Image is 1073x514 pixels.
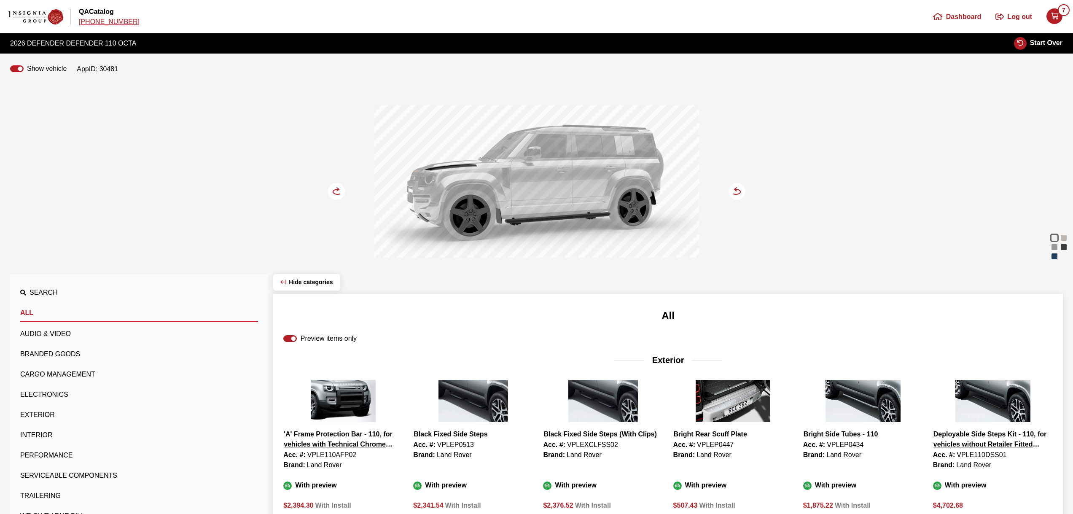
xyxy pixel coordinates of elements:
span: $2,341.54 [413,502,443,509]
div: With preview [933,480,1053,490]
label: Acc. #: [413,440,435,450]
span: Log out [1007,12,1032,22]
span: Land Rover [826,451,861,458]
h2: All [283,308,1053,323]
img: Image for Black Fixed Side Steps [413,380,533,422]
img: Image for &#39;A&#39; Frame Protection Bar - 110, for vehicles with Technical Chrome Finish [283,380,403,422]
div: Borasco Grey [1050,243,1059,251]
button: Trailering [20,487,258,504]
button: Performance [20,447,258,464]
span: With Install [835,502,871,509]
button: Black Fixed Side Steps (With Clips) [543,429,657,440]
span: VPLEP0447 [697,441,734,448]
span: With Install [575,502,611,509]
button: Audio & Video [20,326,258,342]
a: QACatalog [79,8,114,15]
button: your cart [1046,2,1073,32]
img: Image for Black Fixed Side Steps (With Clips) [543,380,663,422]
a: Log out [988,9,1039,25]
img: Dashboard [8,9,63,24]
label: Show vehicle [27,64,67,74]
span: Dashboard [946,12,982,22]
button: Hide categories [273,274,340,291]
div: With preview [413,480,533,490]
span: VPLEP0513 [437,441,474,448]
label: Brand: [933,460,955,470]
span: With Install [315,502,351,509]
div: With preview [803,480,923,490]
button: Bright Rear Scuff Plate [673,429,748,440]
div: Fuji White [1050,234,1059,242]
label: Acc. #: [283,450,305,460]
div: AppID: 30481 [77,64,118,74]
label: Acc. #: [673,440,695,450]
label: Acc. #: [933,450,955,460]
span: item count [1058,4,1070,16]
span: VPLEP0434 [827,441,863,448]
button: Bright Side Tubes - 110 [803,429,879,440]
button: All [20,304,258,322]
span: VPLE110DSS01 [957,451,1006,458]
button: 'A' Frame Protection Bar - 110, for vehicles with Technical Chrome Finish [283,429,403,450]
span: $4,702.68 [933,502,963,509]
h3: Exterior [283,354,1053,366]
span: Land Rover [697,451,731,458]
span: VPLE110AFP02 [307,451,357,458]
label: Brand: [673,450,695,460]
span: Land Rover [437,451,472,458]
div: Petra Copper [1060,234,1068,242]
a: Dashboard [926,9,989,25]
span: VPLEXCLFSS02 [567,441,618,448]
span: $507.43 [673,502,698,509]
button: Interior [20,427,258,444]
div: With preview [543,480,663,490]
span: $2,376.52 [543,502,573,509]
button: Serviceable Components [20,467,258,484]
button: Branded Goods [20,346,258,363]
span: $1,875.22 [803,502,833,509]
label: Preview items only [301,334,357,344]
div: With preview [283,480,403,490]
span: With Install [445,502,481,509]
button: Deployable Side Steps Kit - 110, for vehicles without Retailer Fitted Towing, 23MY onwards [933,429,1053,450]
span: Search [30,289,58,296]
span: Click to hide category section. [289,279,333,285]
span: Start Over [1030,39,1062,46]
label: Brand: [413,450,435,460]
label: Brand: [803,450,825,460]
span: With Install [699,502,735,509]
span: 2026 DEFENDER DEFENDER 110 OCTA [10,38,136,48]
div: Sargasso Blue [1050,252,1059,261]
div: Charente Grey [1060,243,1068,251]
span: Land Rover [307,461,342,468]
img: Image for Deployable Side Steps Kit - 110, for vehicles without Retailer Fitted Towing, 23MY onwards [933,380,1053,422]
label: Brand: [283,460,305,470]
button: Cargo Management [20,366,258,383]
img: Image for Bright Side Tubes - 110 [803,380,923,422]
button: Black Fixed Side Steps [413,429,488,440]
button: Exterior [20,406,258,423]
a: [PHONE_NUMBER] [79,18,140,25]
label: Brand: [543,450,565,460]
span: Land Rover [567,451,602,458]
label: Acc. #: [543,440,565,450]
a: QACatalog logo [8,9,77,24]
label: Acc. #: [803,440,825,450]
span: $2,394.30 [283,502,313,509]
img: Image for Bright Rear Scuff Plate [673,380,793,422]
button: Electronics [20,386,258,403]
button: Start Over [1014,37,1063,50]
div: With preview [673,480,793,490]
span: Land Rover [956,461,991,468]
